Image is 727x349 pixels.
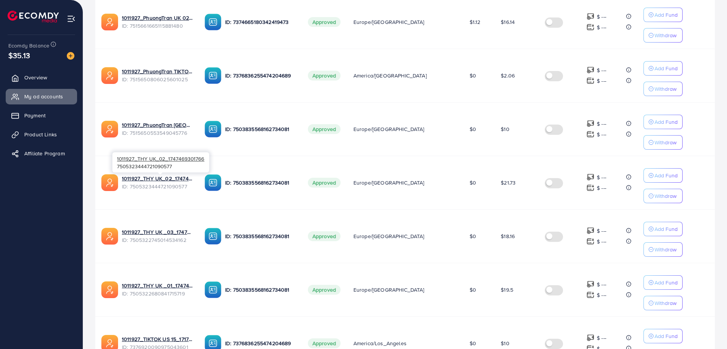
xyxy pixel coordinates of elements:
div: <span class='underline'>1011927_PhuongTran TIKTOK US 01_1749873828056</span></br>7515650806025601025 [122,68,192,83]
span: $18.16 [501,232,515,240]
span: Approved [308,178,341,188]
span: Product Links [24,131,57,138]
p: Withdraw [654,298,677,308]
p: Withdraw [654,84,677,93]
span: America/[GEOGRAPHIC_DATA] [353,72,427,79]
a: 1011927_TIKTOK US 15_1717573074347 [122,335,192,343]
span: Affiliate Program [24,150,65,157]
iframe: Chat [695,315,721,343]
span: $2.06 [501,72,515,79]
img: top-up amount [587,291,595,299]
img: top-up amount [587,334,595,342]
span: ID: 7505323444721090577 [122,183,192,190]
span: Approved [308,124,341,134]
img: top-up amount [587,173,595,181]
button: Add Fund [643,115,683,129]
img: ic-ads-acc.e4c84228.svg [101,228,118,245]
span: Europe/[GEOGRAPHIC_DATA] [353,18,424,26]
p: Withdraw [654,31,677,40]
p: Add Fund [654,224,678,234]
span: $19.5 [501,286,513,294]
button: Withdraw [643,135,683,150]
p: ID: 7503835568162734081 [225,285,296,294]
img: ic-ads-acc.e4c84228.svg [101,67,118,84]
span: ID: 7515661665115881480 [122,22,192,30]
span: ID: 7505322745014534162 [122,236,192,244]
div: <span class='underline'>1011927_THY UK _01_1747469269682</span></br>7505322680841715719 [122,282,192,297]
img: menu [67,14,76,23]
div: <span class='underline'>1011927_THY UK _03_1747469320630</span></br>7505322745014534162 [122,228,192,244]
button: Withdraw [643,82,683,96]
p: $ --- [597,66,606,75]
p: $ --- [597,237,606,246]
img: ic-ads-acc.e4c84228.svg [101,281,118,298]
img: top-up amount [587,66,595,74]
span: $0 [470,232,476,240]
div: <span class='underline'>1011927_PhuongTran UK 02_1749876427087</span></br>7515661665115881480 [122,14,192,30]
p: $ --- [597,76,606,85]
img: ic-ads-acc.e4c84228.svg [101,14,118,30]
span: Europe/[GEOGRAPHIC_DATA] [353,125,424,133]
p: ID: 7503835568162734081 [225,232,296,241]
a: 1011927_PhuongTran UK 02_1749876427087 [122,14,192,22]
span: $10 [501,125,509,133]
p: $ --- [597,130,606,139]
img: logo [8,11,59,22]
span: ID: 7515650553549045776 [122,129,192,137]
div: <span class='underline'>1011927_PhuongTran UK 01_1749873767691</span></br>7515650553549045776 [122,121,192,137]
a: Payment [6,108,77,123]
span: Approved [308,71,341,81]
span: My ad accounts [24,93,63,100]
span: $1.12 [470,18,481,26]
p: $ --- [597,12,606,21]
a: My ad accounts [6,89,77,104]
p: Withdraw [654,245,677,254]
img: ic-ba-acc.ded83a64.svg [205,121,221,137]
p: Withdraw [654,191,677,201]
img: top-up amount [587,120,595,128]
button: Add Fund [643,8,683,22]
p: Add Fund [654,332,678,341]
img: ic-ads-acc.e4c84228.svg [101,174,118,191]
span: Overview [24,74,47,81]
img: top-up amount [587,184,595,192]
button: Withdraw [643,296,683,310]
span: Approved [308,338,341,348]
a: 1011927_THY UK_02_1747469301766 [122,175,192,182]
img: top-up amount [587,13,595,21]
span: Europe/[GEOGRAPHIC_DATA] [353,232,424,240]
img: image [67,52,74,60]
img: ic-ba-acc.ded83a64.svg [205,228,221,245]
span: America/Los_Angeles [353,340,407,347]
span: 1011927_THY UK_02_1747469301766 [117,155,204,162]
span: $0 [470,72,476,79]
button: Add Fund [643,61,683,76]
div: 7505323444721090577 [112,152,209,172]
p: Add Fund [654,278,678,287]
p: $ --- [597,173,606,182]
span: Approved [308,231,341,241]
a: Product Links [6,127,77,142]
img: top-up amount [587,23,595,31]
p: Add Fund [654,117,678,126]
button: Add Fund [643,168,683,183]
p: $ --- [597,119,606,128]
a: 1011927_PhuongTran [GEOGRAPHIC_DATA] 01_1749873767691 [122,121,192,129]
span: ID: 7515650806025601025 [122,76,192,83]
img: top-up amount [587,237,595,245]
p: ID: 7503835568162734081 [225,125,296,134]
p: $ --- [597,183,606,193]
img: ic-ba-acc.ded83a64.svg [205,281,221,298]
span: $0 [470,286,476,294]
p: ID: 7374665180342419473 [225,17,296,27]
p: $ --- [597,226,606,235]
span: Europe/[GEOGRAPHIC_DATA] [353,286,424,294]
button: Withdraw [643,189,683,203]
img: top-up amount [587,130,595,138]
span: $0 [470,340,476,347]
p: ID: 7376836255474204689 [225,339,296,348]
span: ID: 7505322680841715719 [122,290,192,297]
p: $ --- [597,291,606,300]
img: top-up amount [587,77,595,85]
